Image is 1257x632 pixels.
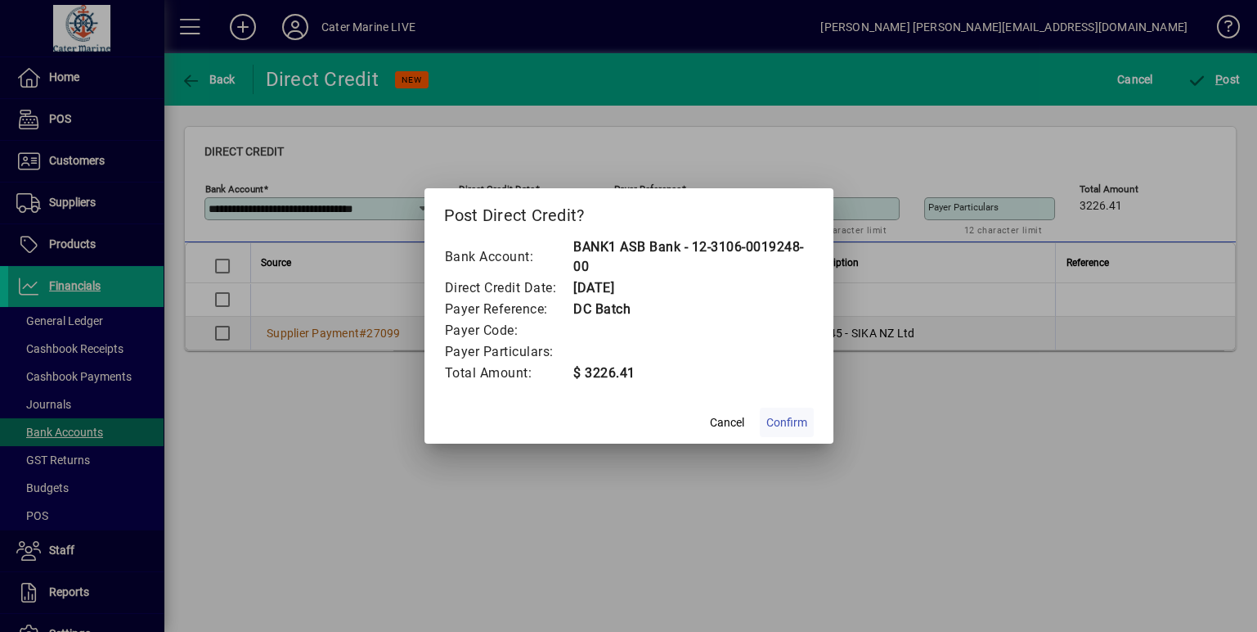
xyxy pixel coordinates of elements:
td: [DATE] [572,278,814,299]
button: Cancel [701,408,753,437]
span: Confirm [766,414,807,431]
td: $ 3226.41 [572,363,814,384]
td: Payer Code: [444,320,573,341]
td: Direct Credit Date: [444,278,573,299]
td: DC Batch [572,299,814,320]
button: Confirm [760,408,814,437]
td: Bank Account: [444,237,573,278]
td: Total Amount: [444,363,573,384]
h2: Post Direct Credit? [424,188,833,236]
td: Payer Reference: [444,299,573,320]
span: Cancel [710,414,744,431]
td: Payer Particulars: [444,341,573,363]
td: BANK1 ASB Bank - 12-3106-0019248-00 [572,237,814,278]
